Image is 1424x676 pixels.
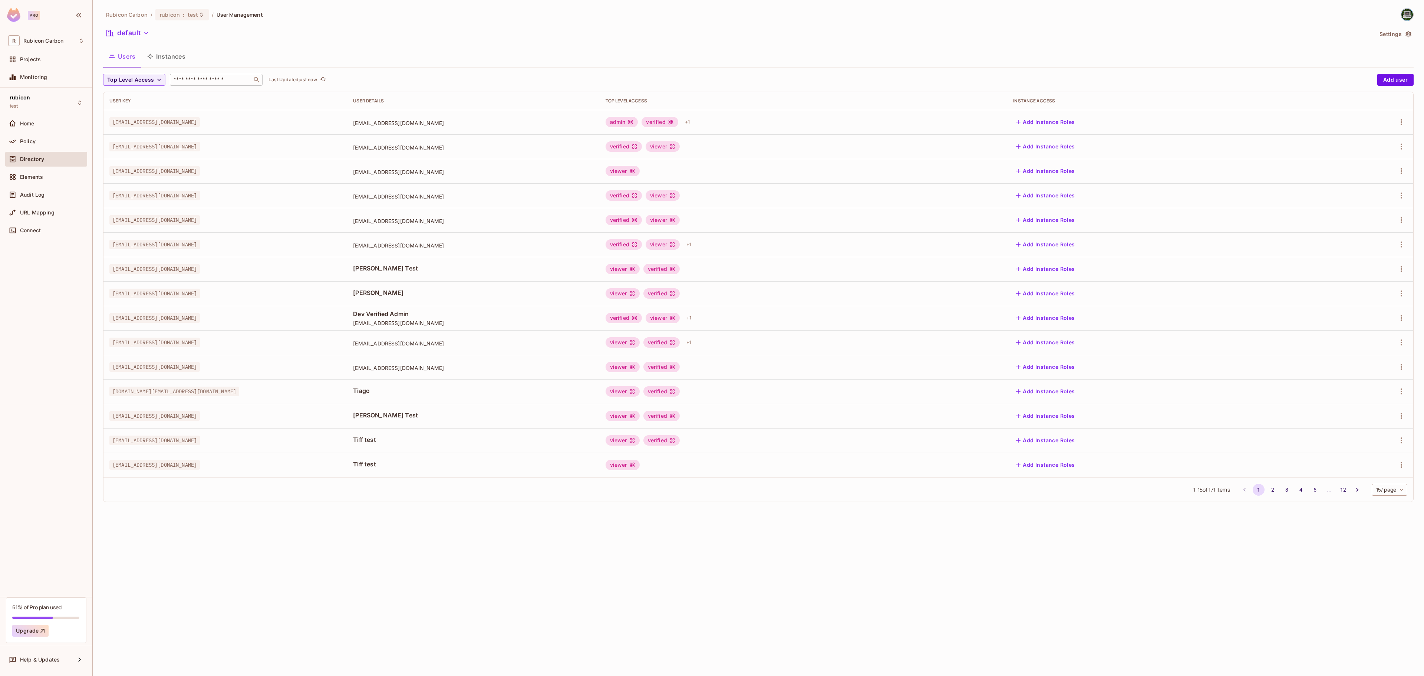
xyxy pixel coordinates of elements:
[1013,337,1078,348] button: Add Instance Roles
[606,313,642,323] div: verified
[1193,486,1230,494] span: 1 - 15 of 171 items
[20,121,34,127] span: Home
[353,144,593,151] span: [EMAIL_ADDRESS][DOMAIN_NAME]
[20,210,55,216] span: URL Mapping
[606,362,640,372] div: viewer
[103,27,152,39] button: default
[353,289,593,297] span: [PERSON_NAME]
[1013,410,1078,422] button: Add Instance Roles
[683,239,694,250] div: + 1
[1267,484,1279,496] button: Go to page 2
[353,411,593,419] span: [PERSON_NAME] Test
[1013,385,1078,397] button: Add Instance Roles
[28,11,40,20] div: Pro
[20,227,41,233] span: Connect
[353,242,593,249] span: [EMAIL_ADDRESS][DOMAIN_NAME]
[8,35,20,46] span: R
[109,264,200,274] span: [EMAIL_ADDRESS][DOMAIN_NAME]
[1013,239,1078,250] button: Add Instance Roles
[10,103,18,109] span: test
[319,75,327,84] button: refresh
[606,141,642,152] div: verified
[109,411,200,421] span: [EMAIL_ADDRESS][DOMAIN_NAME]
[606,460,640,470] div: viewer
[20,74,47,80] span: Monitoring
[107,75,154,85] span: Top Level Access
[109,362,200,372] span: [EMAIL_ADDRESS][DOMAIN_NAME]
[320,76,326,83] span: refresh
[109,191,200,200] span: [EMAIL_ADDRESS][DOMAIN_NAME]
[606,215,642,225] div: verified
[1237,484,1364,496] nav: pagination navigation
[606,117,638,127] div: admin
[12,625,49,637] button: Upgrade
[353,264,593,272] span: [PERSON_NAME] Test
[606,98,1002,104] div: Top Level Access
[353,217,593,224] span: [EMAIL_ADDRESS][DOMAIN_NAME]
[160,11,180,18] span: rubicon
[1013,190,1078,201] button: Add Instance Roles
[1013,459,1078,471] button: Add Instance Roles
[20,192,44,198] span: Audit Log
[109,387,239,396] span: [DOMAIN_NAME][EMAIL_ADDRESS][DOMAIN_NAME]
[353,310,593,318] span: Dev Verified Admin
[643,435,680,446] div: verified
[606,190,642,201] div: verified
[1337,484,1349,496] button: Go to page 12
[109,142,200,151] span: [EMAIL_ADDRESS][DOMAIN_NAME]
[23,38,63,44] span: Workspace: Rubicon Carbon
[646,239,680,250] div: viewer
[1013,98,1311,104] div: Instance Access
[643,386,680,397] div: verified
[353,436,593,444] span: Tiff test
[353,168,593,175] span: [EMAIL_ADDRESS][DOMAIN_NAME]
[353,340,593,347] span: [EMAIL_ADDRESS][DOMAIN_NAME]
[1013,214,1078,226] button: Add Instance Roles
[1253,484,1265,496] button: page 1
[683,337,694,348] div: + 1
[353,364,593,371] span: [EMAIL_ADDRESS][DOMAIN_NAME]
[20,657,60,663] span: Help & Updates
[1013,288,1078,299] button: Add Instance Roles
[109,436,200,445] span: [EMAIL_ADDRESS][DOMAIN_NAME]
[1013,434,1078,446] button: Add Instance Roles
[646,313,680,323] div: viewer
[606,264,640,274] div: viewer
[606,166,640,176] div: viewer
[1013,263,1078,275] button: Add Instance Roles
[353,460,593,468] span: Tiff test
[20,56,41,62] span: Projects
[12,604,62,611] div: 61% of Pro plan used
[646,141,680,152] div: viewer
[109,215,200,225] span: [EMAIL_ADDRESS][DOMAIN_NAME]
[106,11,148,18] span: the active workspace
[642,117,678,127] div: verified
[1351,484,1363,496] button: Go to next page
[646,190,680,201] div: viewer
[182,12,185,18] span: :
[606,411,640,421] div: viewer
[151,11,152,18] li: /
[643,288,680,299] div: verified
[353,98,593,104] div: User Details
[1013,312,1078,324] button: Add Instance Roles
[109,313,200,323] span: [EMAIL_ADDRESS][DOMAIN_NAME]
[606,435,640,446] div: viewer
[353,193,593,200] span: [EMAIL_ADDRESS][DOMAIN_NAME]
[606,386,640,397] div: viewer
[109,117,200,127] span: [EMAIL_ADDRESS][DOMAIN_NAME]
[683,312,694,324] div: + 1
[1309,484,1321,496] button: Go to page 5
[103,47,141,66] button: Users
[109,289,200,298] span: [EMAIL_ADDRESS][DOMAIN_NAME]
[1013,165,1078,177] button: Add Instance Roles
[20,156,44,162] span: Directory
[268,77,317,83] p: Last Updated just now
[1377,28,1414,40] button: Settings
[109,460,200,470] span: [EMAIL_ADDRESS][DOMAIN_NAME]
[217,11,263,18] span: User Management
[353,387,593,395] span: Tiago
[1372,484,1407,496] div: 15 / page
[1013,141,1078,152] button: Add Instance Roles
[353,319,593,326] span: [EMAIL_ADDRESS][DOMAIN_NAME]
